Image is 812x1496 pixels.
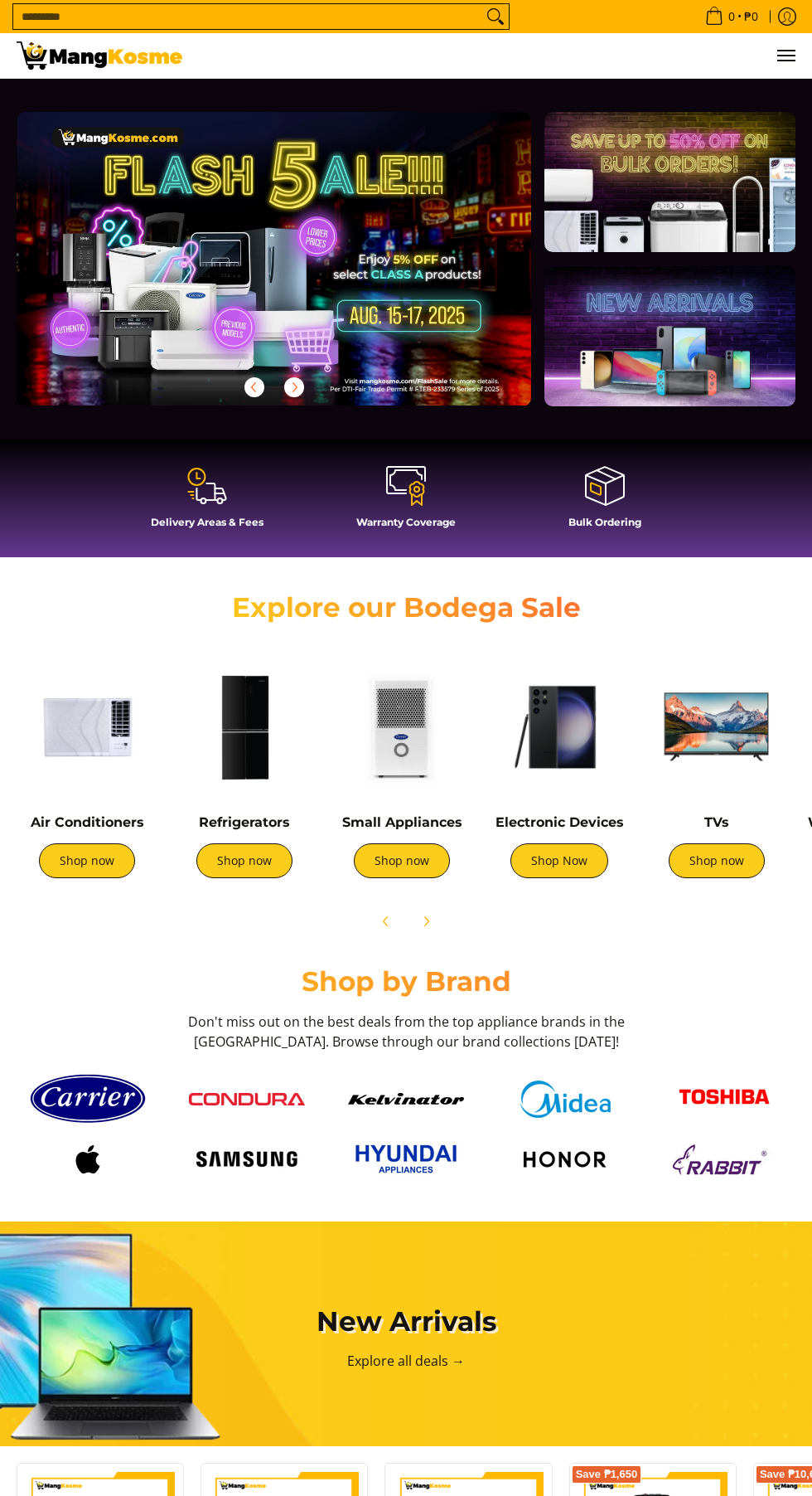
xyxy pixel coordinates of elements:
[189,1093,305,1106] img: Condura logo red
[653,1076,795,1122] a: Toshiba logo
[514,464,696,541] a: Bulk Ordering
[31,814,144,830] a: Air Conditioners
[347,1352,465,1370] a: Explore all deals →
[514,516,696,528] h4: Bulk Ordering
[39,843,135,878] a: Shop now
[576,1469,638,1479] span: Save ₱1,650
[176,1093,318,1106] a: Condura logo red
[17,112,584,432] a: More
[30,1139,146,1180] img: Logo apple
[335,1093,477,1105] a: Kelvinator button 9a26f67e caed 448c 806d e01e406ddbdc
[17,964,795,998] h2: Shop by Brand
[507,1081,623,1118] img: Midea logo 405e5d5e af7e 429b b899 c48f4df307b6
[116,464,298,541] a: Delivery Areas & Fees
[726,11,737,22] span: 0
[704,814,729,830] a: TVs
[348,1138,464,1180] img: Hyundai 2
[215,590,597,624] h2: Explore our Bodega Sale
[189,1144,305,1175] img: Logo samsung wordmark
[646,657,787,798] img: TVs
[331,657,472,798] img: Small Appliances
[348,1093,464,1105] img: Kelvinator button 9a26f67e caed 448c 806d e01e406ddbdc
[315,464,497,541] a: Warranty Coverage
[368,903,404,940] button: Previous
[276,369,312,406] button: Next
[700,7,763,26] span: •
[408,903,444,940] button: Next
[653,1139,795,1180] a: Logo rabbit
[495,814,624,830] a: Electronic Devices
[742,11,761,22] span: ₱0
[196,843,292,878] a: Shop now
[17,41,182,70] img: Mang Kosme: Your Home Appliances Warehouse Sale Partner!
[666,1139,782,1180] img: Logo rabbit
[17,1068,159,1129] a: Carrier logo 1 98356 9b90b2e1 0bd1 49ad 9aa2 9ddb2e94a36b
[236,369,273,406] button: Previous
[199,33,795,78] nav: Main Menu
[354,843,450,878] a: Shop now
[176,1144,318,1175] a: Logo samsung wordmark
[315,516,497,528] h4: Warranty Coverage
[666,1076,782,1122] img: Toshiba logo
[199,33,795,78] ul: Customer Navigation
[494,1139,636,1180] a: Logo honor
[482,4,509,29] button: Search
[489,657,630,798] img: Electronic Devices
[669,843,765,878] a: Shop now
[182,1012,630,1052] h3: Don't miss out on the best deals from the top appliance brands in the [GEOGRAPHIC_DATA]. Browse t...
[342,814,462,830] a: Small Appliances
[335,1138,477,1180] a: Hyundai 2
[17,657,157,798] img: Air Conditioners
[510,843,608,878] a: Shop Now
[776,33,795,78] button: Menu
[494,1081,636,1118] a: Midea logo 405e5d5e af7e 429b b899 c48f4df307b6
[30,1068,146,1129] img: Carrier logo 1 98356 9b90b2e1 0bd1 49ad 9aa2 9ddb2e94a36b
[507,1139,623,1180] img: Logo honor
[116,516,298,528] h4: Delivery Areas & Fees
[199,814,290,830] a: Refrigerators
[174,657,315,798] img: Refrigerators
[17,1139,159,1180] a: Logo apple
